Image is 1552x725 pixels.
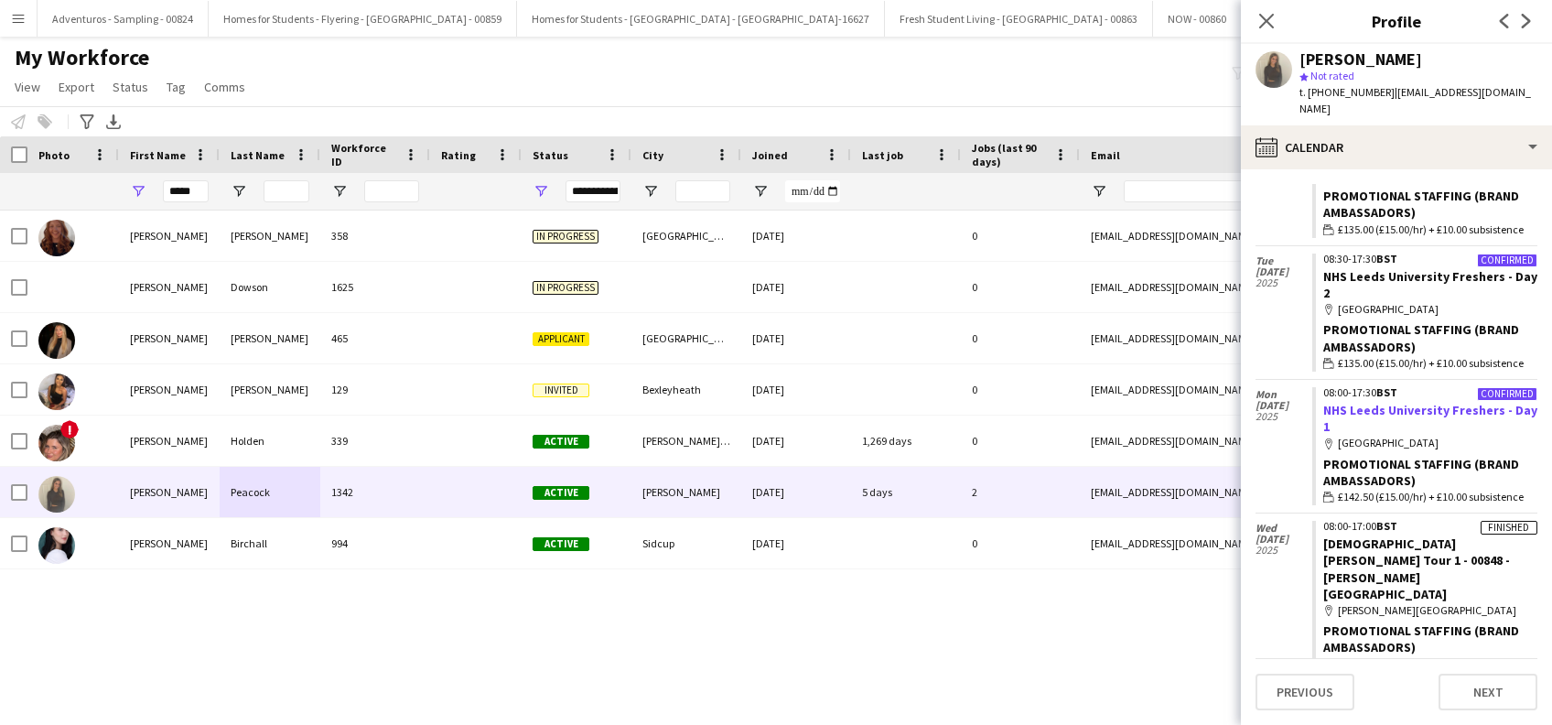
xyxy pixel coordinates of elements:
div: [DATE] [741,416,851,466]
button: Adventuros - Sampling - 00824 [38,1,209,37]
div: Confirmed [1477,254,1537,267]
div: 08:00-17:00 [1323,521,1537,532]
div: [GEOGRAPHIC_DATA] [1323,301,1537,318]
span: BST [1376,385,1397,399]
span: Not rated [1310,69,1354,82]
span: £135.00 (£15.00/hr) + £10.00 subsistence [1338,355,1524,372]
button: Open Filter Menu [533,183,549,200]
div: Peacock [220,467,320,517]
span: [DATE] [1256,534,1312,545]
span: | [EMAIL_ADDRESS][DOMAIN_NAME] [1299,85,1531,115]
span: Tue [1256,255,1312,266]
span: Workforce ID [331,141,397,168]
span: Wed [1256,523,1312,534]
div: Promotional Staffing (Brand Ambassadors) [1323,321,1537,354]
div: 0 [961,313,1080,363]
button: Next [1439,674,1537,710]
span: Tag [167,79,186,95]
div: Calendar [1241,125,1552,169]
span: [DATE] [1256,400,1312,411]
img: Ellie Peacock [38,476,75,513]
span: Export [59,79,94,95]
a: Status [105,75,156,99]
div: Promotional Staffing (Brand Ambassadors) [1323,456,1537,489]
img: Ellie Holden [38,425,75,461]
span: £142.50 (£15.00/hr) + £10.00 subsistence [1338,489,1524,505]
img: Ellie Taylor Birchall [38,527,75,564]
div: [PERSON_NAME] [119,518,220,568]
div: 0 [961,518,1080,568]
span: Joined [752,148,788,162]
div: 1342 [320,467,430,517]
span: Last Name [231,148,285,162]
input: Joined Filter Input [785,180,840,202]
a: NHS Leeds University Freshers - Day 2 [1323,268,1537,301]
span: Active [533,435,589,449]
div: Confirmed [1477,387,1537,401]
div: [PERSON_NAME] [119,467,220,517]
button: Open Filter Menu [752,183,769,200]
div: [PERSON_NAME] [220,313,320,363]
div: Promotional Staffing (Brand Ambassadors) [1323,188,1537,221]
span: Last job [862,148,903,162]
div: [GEOGRAPHIC_DATA] [1323,435,1537,451]
span: 2025 [1256,411,1312,422]
a: View [7,75,48,99]
span: Status [533,148,568,162]
span: In progress [533,230,598,243]
button: Open Filter Menu [130,183,146,200]
div: [DATE] [741,262,851,312]
div: [EMAIL_ADDRESS][DOMAIN_NAME] [1080,518,1446,568]
div: [PERSON_NAME][GEOGRAPHIC_DATA] [1323,602,1537,619]
span: BST [1376,252,1397,265]
img: Ellie Clements [38,220,75,256]
span: Active [533,537,589,551]
span: BST [1376,519,1397,533]
span: £135.00 (£15.00/hr) + £10.00 subsistence [1338,222,1524,238]
h3: Profile [1241,9,1552,33]
button: Homes for Students - [GEOGRAPHIC_DATA] - [GEOGRAPHIC_DATA]-16627 [517,1,885,37]
input: Email Filter Input [1124,180,1435,202]
button: Previous [1256,674,1354,710]
div: [PERSON_NAME] [119,262,220,312]
a: NHS Leeds University Freshers - Day 1 [1323,402,1537,435]
span: Email [1091,148,1120,162]
div: [PERSON_NAME] [119,211,220,261]
button: NOW - 00860 [1153,1,1242,37]
span: Active [533,486,589,500]
button: Open Filter Menu [231,183,247,200]
div: Promotional Staffing (Brand Ambassadors) [1323,622,1537,655]
div: Dowson [220,262,320,312]
div: 339 [320,416,430,466]
div: 2 [961,467,1080,517]
div: Birchall [220,518,320,568]
span: [DATE] [1256,266,1312,277]
button: Open Filter Menu [331,183,348,200]
input: City Filter Input [675,180,730,202]
input: First Name Filter Input [163,180,209,202]
div: [EMAIL_ADDRESS][DOMAIN_NAME] [1080,313,1446,363]
div: [DATE] [741,313,851,363]
span: In progress [533,281,598,295]
img: Ellie Henry [38,373,75,410]
div: [PERSON_NAME] [119,416,220,466]
div: Sidcup [631,518,741,568]
span: £162.00 (£18.00/hr) + £41.50 subsistence [1338,656,1524,673]
div: [DATE] [741,467,851,517]
div: Bexleyheath [631,364,741,415]
div: [EMAIL_ADDRESS][DOMAIN_NAME] [1080,467,1446,517]
button: Fresh Student Living - [GEOGRAPHIC_DATA] - 00863 [885,1,1153,37]
div: [DATE] [741,518,851,568]
div: 465 [320,313,430,363]
div: [PERSON_NAME] [1299,51,1422,68]
div: 08:30-17:30 [1323,254,1537,265]
span: Rating [441,148,476,162]
div: [PERSON_NAME] [220,364,320,415]
div: [GEOGRAPHIC_DATA] [631,211,741,261]
span: Jobs (last 90 days) [972,141,1047,168]
img: Ellie Frisby [38,322,75,359]
div: 358 [320,211,430,261]
div: [DATE] [741,364,851,415]
button: Open Filter Menu [1091,183,1107,200]
div: [EMAIL_ADDRESS][DOMAIN_NAME] [1080,364,1446,415]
